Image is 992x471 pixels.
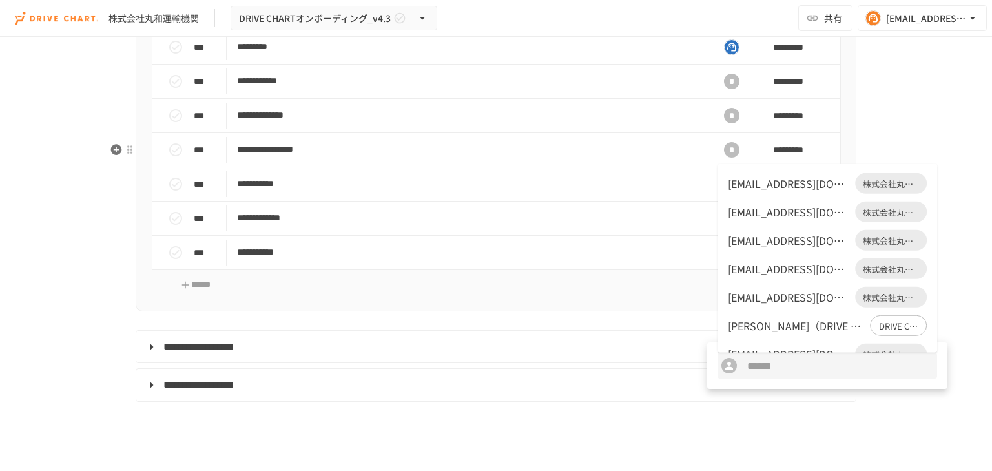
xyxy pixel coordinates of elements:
div: [EMAIL_ADDRESS][DOMAIN_NAME] [728,261,850,277]
div: [EMAIL_ADDRESS][DOMAIN_NAME] [728,204,850,220]
span: 株式会社丸和運輸機関 [855,177,927,190]
span: 株式会社丸和運輸機関 [855,205,927,218]
div: [EMAIL_ADDRESS][DOMAIN_NAME] [728,176,850,191]
span: DRIVE CHART [871,319,927,332]
div: [EMAIL_ADDRESS][DOMAIN_NAME] [728,289,850,305]
span: 株式会社丸和運輸機関 [855,291,927,304]
div: [PERSON_NAME]（DRIVE CHART） [728,318,865,333]
span: 株式会社丸和運輸機関 [855,234,927,247]
div: [EMAIL_ADDRESS][DOMAIN_NAME] [728,346,850,362]
span: 株式会社丸和運輸機関 [855,262,927,275]
div: [EMAIL_ADDRESS][DOMAIN_NAME] [728,233,850,248]
span: 株式会社丸和運輸機関 [855,348,927,361]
